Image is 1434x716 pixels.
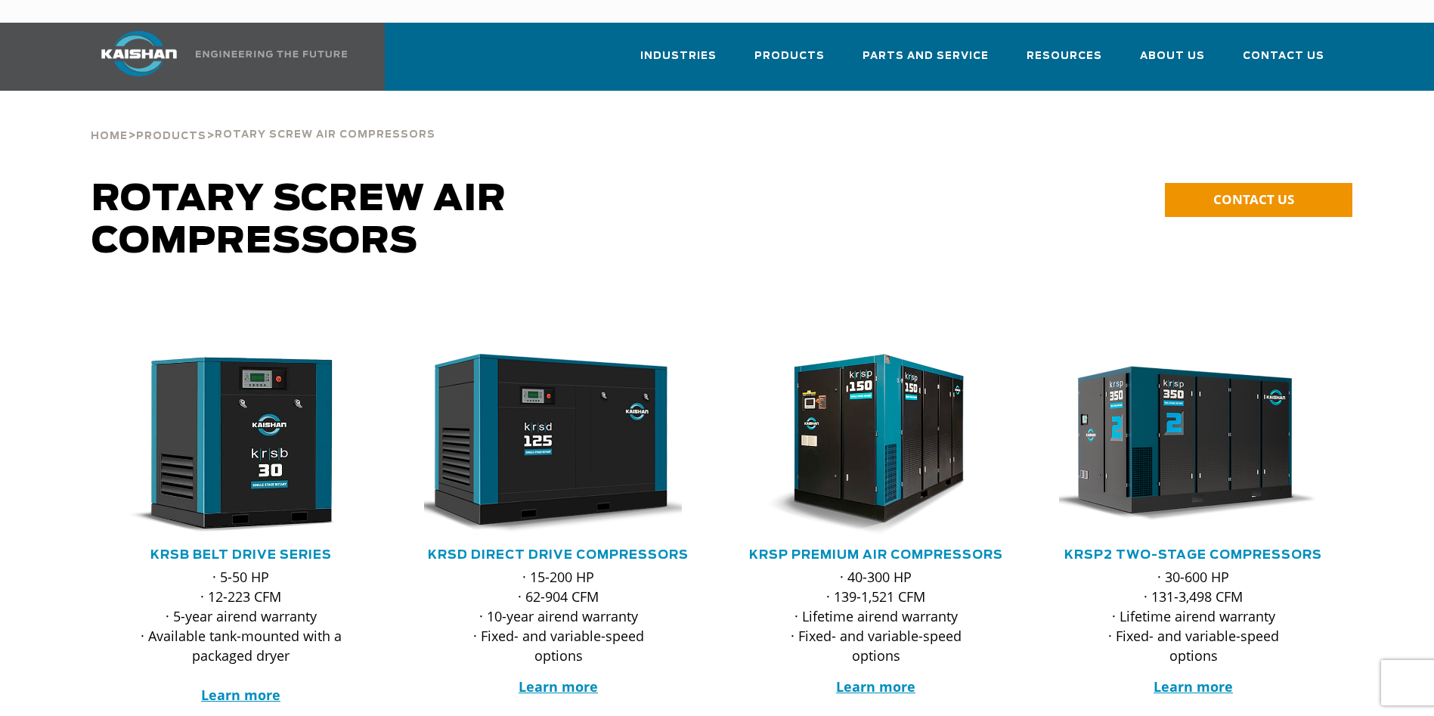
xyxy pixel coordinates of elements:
span: Contact Us [1243,48,1324,65]
a: Learn more [201,686,280,704]
a: Contact Us [1243,36,1324,88]
a: Parts and Service [863,36,989,88]
a: Learn more [1154,677,1233,696]
a: CONTACT US [1165,183,1352,217]
a: Learn more [519,677,598,696]
img: kaishan logo [82,31,196,76]
span: Products [754,48,825,65]
span: Home [91,132,128,141]
a: Learn more [836,677,915,696]
img: krsd125 [413,354,682,535]
span: Rotary Screw Air Compressors [215,130,435,140]
a: Kaishan USA [82,23,350,91]
span: CONTACT US [1213,191,1294,208]
div: krsb30 [107,354,376,535]
div: > > [91,91,435,148]
div: krsd125 [424,354,693,535]
img: krsb30 [95,354,364,535]
p: · 40-300 HP · 139-1,521 CFM · Lifetime airend warranty · Fixed- and variable-speed options [772,567,980,665]
img: krsp150 [730,354,999,535]
img: krsp350 [1048,354,1317,535]
a: KRSB Belt Drive Series [150,549,332,561]
p: · 5-50 HP · 12-223 CFM · 5-year airend warranty · Available tank-mounted with a packaged dryer [137,567,345,705]
div: krsp150 [742,354,1011,535]
a: Industries [640,36,717,88]
a: KRSP2 Two-Stage Compressors [1064,549,1322,561]
span: About Us [1140,48,1205,65]
span: Resources [1027,48,1102,65]
span: Products [136,132,206,141]
a: Products [754,36,825,88]
a: About Us [1140,36,1205,88]
p: · 15-200 HP · 62-904 CFM · 10-year airend warranty · Fixed- and variable-speed options [454,567,663,665]
img: Engineering the future [196,51,347,57]
span: Industries [640,48,717,65]
a: Home [91,129,128,142]
a: KRSP Premium Air Compressors [749,549,1003,561]
span: Parts and Service [863,48,989,65]
p: · 30-600 HP · 131-3,498 CFM · Lifetime airend warranty · Fixed- and variable-speed options [1089,567,1298,665]
div: krsp350 [1059,354,1328,535]
a: Resources [1027,36,1102,88]
a: KRSD Direct Drive Compressors [428,549,689,561]
a: Products [136,129,206,142]
span: Rotary Screw Air Compressors [91,181,506,260]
